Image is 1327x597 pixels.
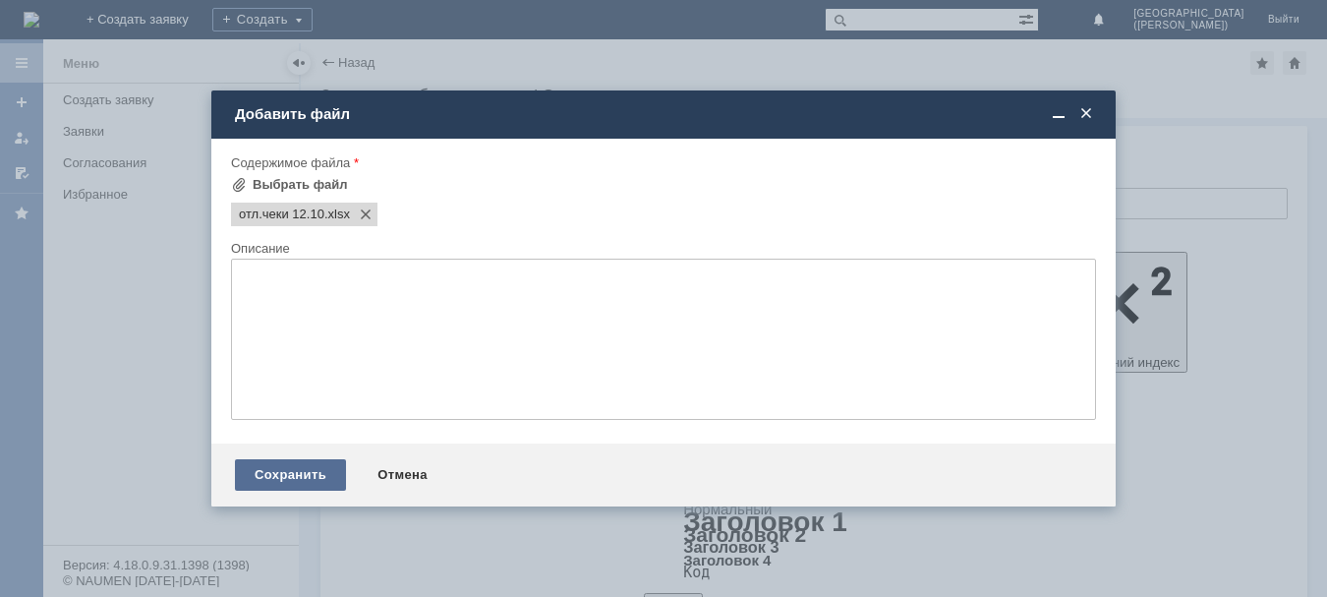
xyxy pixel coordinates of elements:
div: Описание [231,242,1092,255]
div: Содержимое файла [231,156,1092,169]
div: Выбрать файл [253,177,348,193]
div: Добавить файл [235,105,1096,123]
span: отл.чеки 12.10.xlsx [239,207,324,222]
span: Закрыть [1076,105,1096,123]
div: добрый вечер. просьба удалить отложенные чеки в файле [8,8,287,39]
span: отл.чеки 12.10.xlsx [324,207,350,222]
span: Свернуть (Ctrl + M) [1049,105,1068,123]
